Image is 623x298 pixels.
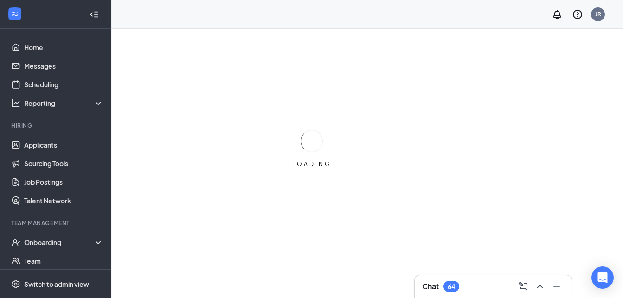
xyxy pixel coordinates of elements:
a: Applicants [24,136,103,154]
a: Team [24,252,103,270]
div: 64 [448,283,455,291]
div: LOADING [289,160,335,168]
svg: Notifications [552,9,563,20]
button: ComposeMessage [516,279,531,294]
svg: Analysis [11,98,20,108]
a: Job Postings [24,173,103,191]
a: Sourcing Tools [24,154,103,173]
div: Onboarding [24,238,96,247]
button: ChevronUp [533,279,547,294]
div: JR [595,10,601,18]
a: Messages [24,57,103,75]
div: Team Management [11,219,102,227]
svg: UserCheck [11,238,20,247]
svg: Settings [11,279,20,289]
div: Switch to admin view [24,279,89,289]
svg: ChevronUp [534,281,546,292]
svg: Minimize [551,281,562,292]
svg: QuestionInfo [572,9,583,20]
div: Hiring [11,122,102,130]
div: Open Intercom Messenger [591,266,614,289]
h3: Chat [422,281,439,292]
a: Home [24,38,103,57]
div: Reporting [24,98,104,108]
svg: Collapse [90,10,99,19]
svg: ComposeMessage [518,281,529,292]
a: Scheduling [24,75,103,94]
button: Minimize [549,279,564,294]
svg: WorkstreamLogo [10,9,19,19]
a: Talent Network [24,191,103,210]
